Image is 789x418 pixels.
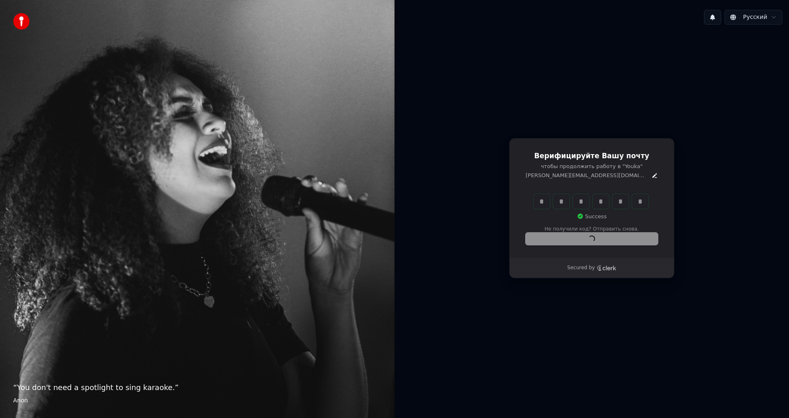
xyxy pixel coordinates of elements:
[526,172,648,179] p: [PERSON_NAME][EMAIL_ADDRESS][DOMAIN_NAME]
[13,13,30,30] img: youka
[526,151,658,161] h1: Верифицируйте Вашу почту
[651,172,658,179] button: Edit
[577,213,607,220] p: Success
[597,265,616,271] a: Clerk logo
[532,192,650,210] div: Verification code input
[13,382,381,393] p: “ You don't need a spotlight to sing karaoke. ”
[13,397,381,405] footer: Anon
[567,265,595,271] p: Secured by
[526,163,658,170] p: чтобы продолжить работу в "Youka"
